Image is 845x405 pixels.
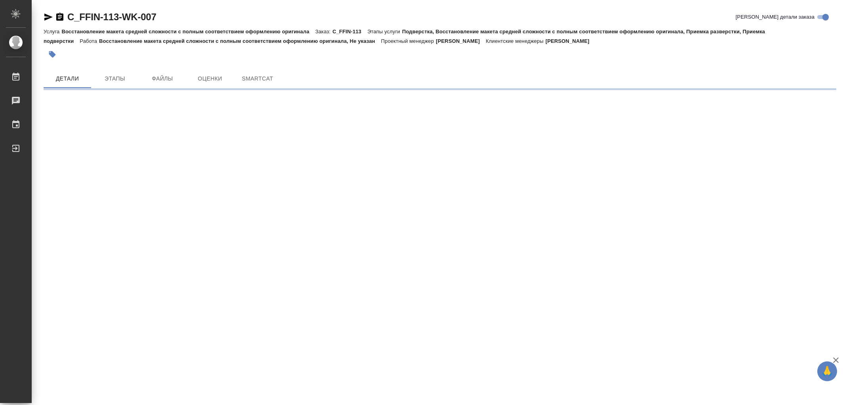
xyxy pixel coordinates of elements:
[381,38,436,44] p: Проектный менеджер
[143,74,181,84] span: Файлы
[67,12,156,22] a: C_FFIN-113-WK-007
[55,12,65,22] button: Скопировать ссылку
[191,74,229,84] span: Оценки
[736,13,814,21] span: [PERSON_NAME] детали заказа
[546,38,595,44] p: [PERSON_NAME]
[44,29,61,35] p: Услуга
[315,29,332,35] p: Заказ:
[367,29,402,35] p: Этапы услуги
[80,38,99,44] p: Работа
[486,38,546,44] p: Клиентские менеджеры
[820,363,834,380] span: 🙏
[44,12,53,22] button: Скопировать ссылку для ЯМессенджера
[48,74,86,84] span: Детали
[99,38,381,44] p: Восстановление макета средней сложности с полным соответствием оформлению оригинала, Не указан
[817,361,837,381] button: 🙏
[96,74,134,84] span: Этапы
[436,38,486,44] p: [PERSON_NAME]
[44,46,61,63] button: Добавить тэг
[61,29,315,35] p: Восстановление макета средней сложности с полным соответствием оформлению оригинала
[238,74,277,84] span: SmartCat
[332,29,367,35] p: C_FFIN-113
[44,29,765,44] p: Подверстка, Восстановление макета средней сложности с полным соответствием оформлению оригинала, ...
